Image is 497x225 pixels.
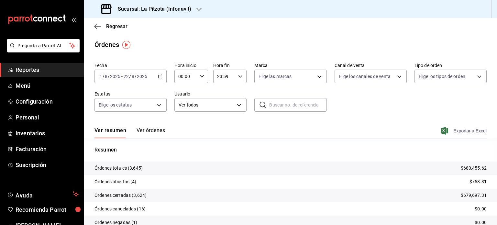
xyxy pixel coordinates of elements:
[94,127,126,138] button: Ver resumen
[94,192,147,199] p: Órdenes cerradas (3,624)
[129,74,131,79] span: /
[16,205,79,214] span: Recomienda Parrot
[94,146,487,154] p: Resumen
[5,47,80,54] a: Pregunta a Parrot AI
[99,74,103,79] input: --
[94,127,165,138] div: navigation tabs
[16,129,79,138] span: Inventarios
[259,73,292,80] span: Elige las marcas
[137,74,148,79] input: ----
[475,206,487,212] p: $0.00
[94,165,143,172] p: Órdenes totales (3,645)
[16,97,79,106] span: Configuración
[106,23,127,29] span: Regresar
[131,74,135,79] input: --
[123,74,129,79] input: --
[99,102,132,108] span: Elige los estatus
[113,5,191,13] h3: Sucursal: La Pitzota (Infonavit)
[174,92,247,96] label: Usuario
[121,74,123,79] span: -
[105,74,108,79] input: --
[110,74,121,79] input: ----
[94,23,127,29] button: Regresar
[103,74,105,79] span: /
[254,63,326,68] label: Marca
[94,92,167,96] label: Estatus
[17,42,70,49] span: Pregunta a Parrot AI
[122,41,130,49] img: Tooltip marker
[174,63,208,68] label: Hora inicio
[179,102,235,108] span: Ver todos
[339,73,391,80] span: Elige los canales de venta
[469,178,487,185] p: $758.31
[137,127,165,138] button: Ver órdenes
[419,73,465,80] span: Elige los tipos de orden
[16,81,79,90] span: Menú
[16,190,70,198] span: Ayuda
[108,74,110,79] span: /
[94,63,167,68] label: Fecha
[461,192,487,199] p: $679,697.31
[335,63,407,68] label: Canal de venta
[7,39,80,52] button: Pregunta a Parrot AI
[71,17,76,22] button: open_drawer_menu
[16,161,79,169] span: Suscripción
[461,165,487,172] p: $680,455.62
[135,74,137,79] span: /
[94,40,119,50] div: Órdenes
[269,98,326,111] input: Buscar no. de referencia
[16,145,79,153] span: Facturación
[213,63,247,68] label: Hora fin
[16,65,79,74] span: Reportes
[94,178,137,185] p: Órdenes abiertas (4)
[16,113,79,122] span: Personal
[442,127,487,135] button: Exportar a Excel
[414,63,487,68] label: Tipo de orden
[94,206,146,212] p: Órdenes canceladas (16)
